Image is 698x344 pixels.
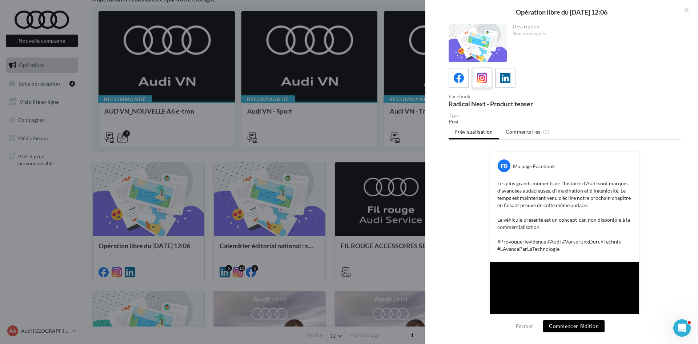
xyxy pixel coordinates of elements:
p: Les plus grands moments de l’histoire d’Audi sont marqués d'avancées audacieuses, d’imagination e... [497,180,632,253]
div: Opération libre du [DATE] 12:06 [437,9,686,15]
div: Facebook [449,94,562,99]
span: Commentaires [506,128,541,135]
div: Post [449,118,681,125]
span: (0) [543,129,549,135]
div: Type [449,113,681,118]
div: Ma page Facebook [513,163,555,170]
div: Description [513,24,675,29]
button: Commencer l'édition [543,320,605,332]
div: Radical Next - Product teaser [449,100,562,107]
iframe: Intercom live chat [673,319,691,337]
div: Non renseignée [513,31,675,37]
button: Fermer [513,322,536,331]
div: FB [498,159,510,172]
